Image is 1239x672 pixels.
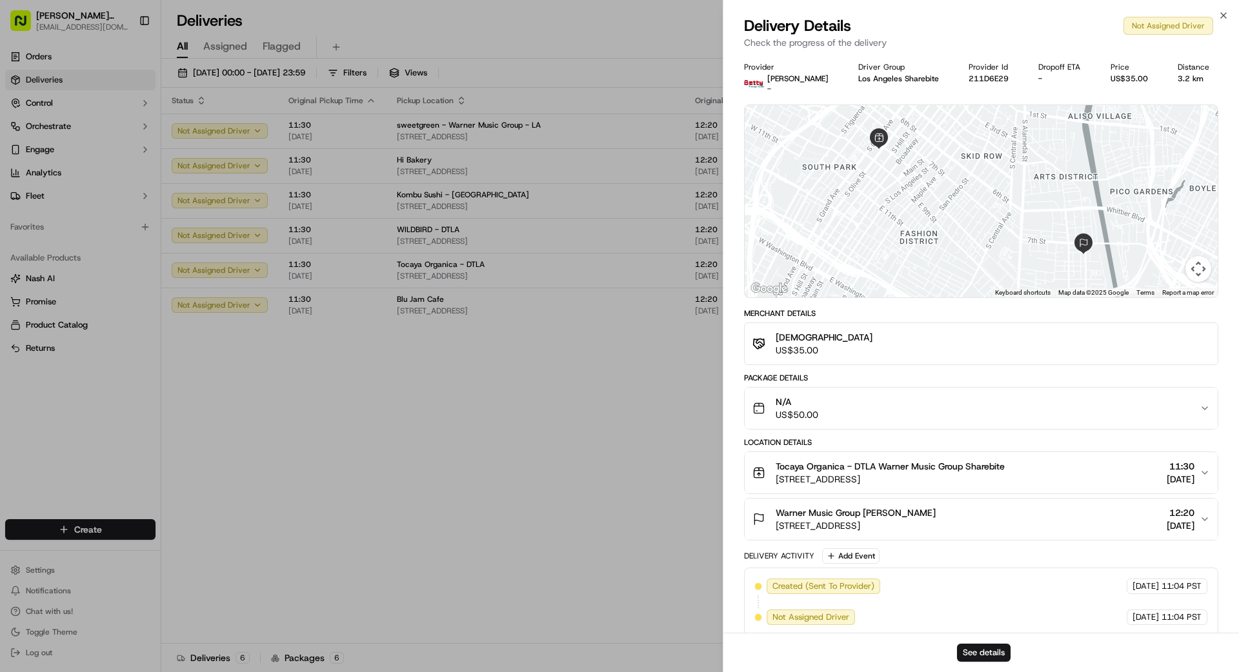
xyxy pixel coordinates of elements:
span: US$50.00 [776,408,818,421]
span: Created (Sent To Provider) [772,580,874,592]
a: Report a map error [1162,289,1214,296]
span: - [767,84,771,94]
div: 📗 [13,290,23,300]
div: Driver Group [858,62,948,72]
div: Start new chat [58,123,212,136]
button: Add Event [822,548,880,564]
span: 11:30 [1167,460,1194,473]
div: 3.2 km [1178,74,1218,84]
span: 7月31日 [82,235,112,245]
span: 11:04 PST [1162,580,1202,592]
div: We're available if you need us! [58,136,177,146]
span: Pylon [128,320,156,330]
span: Tocaya Organica - DTLA Warner Music Group Sharebite [776,460,1005,473]
span: Map data ©2025 Google [1058,289,1129,296]
div: Location Details [744,437,1218,448]
span: bettytllc [40,235,72,245]
button: Keyboard shortcuts [995,288,1051,297]
button: Start new chat [219,127,235,143]
span: Warner Music Group [PERSON_NAME] [776,506,936,519]
span: [DATE] [1167,519,1194,532]
img: bettytllc [13,222,34,243]
span: [STREET_ADDRESS] [776,519,936,532]
div: - [1038,74,1089,84]
span: [STREET_ADDRESS] [776,473,1005,486]
div: Provider [744,62,838,72]
div: Merchant Details [744,308,1218,319]
p: Welcome 👋 [13,52,235,72]
span: N/A [776,395,818,408]
span: [DATE] [1133,580,1159,592]
div: Price [1111,62,1157,72]
span: US$35.00 [776,344,872,357]
span: 9月10日 [82,200,112,210]
div: Distance [1178,62,1218,72]
div: Package Details [744,373,1218,383]
img: Nash [13,13,39,39]
span: [DATE] [1133,611,1159,623]
div: Past conversations [13,168,86,178]
span: 12:20 [1167,506,1194,519]
img: 1736555255976-a54dd68f-1ca7-489b-9aae-adbdc363a1c4 [13,123,36,146]
span: • [74,200,79,210]
a: Open this area in Google Maps (opens a new window) [748,281,791,297]
input: Got a question? Start typing here... [34,83,232,97]
a: Powered byPylon [91,319,156,330]
button: 211D6E29 [969,74,1009,84]
div: Dropoff ETA [1038,62,1089,72]
button: N/AUS$50.00 [745,388,1218,429]
span: bettytllc [40,200,72,210]
span: • [74,235,79,245]
button: Tocaya Organica - DTLA Warner Music Group Sharebite[STREET_ADDRESS]11:30[DATE] [745,452,1218,493]
button: Warner Music Group [PERSON_NAME][STREET_ADDRESS]12:20[DATE] [745,499,1218,540]
p: [PERSON_NAME] [767,74,829,84]
span: Delivery Details [744,15,851,36]
a: Terms (opens in new tab) [1136,289,1154,296]
img: 4281594248423_2fcf9dad9f2a874258b8_72.png [27,123,50,146]
button: Map camera controls [1185,256,1211,282]
div: Delivery Activity [744,551,814,561]
img: Google [748,281,791,297]
div: US$35.00 [1111,74,1157,84]
a: 📗Knowledge Base [8,283,104,306]
button: See details [957,644,1011,662]
img: bettytllc [13,188,34,208]
span: Knowledge Base [26,288,99,301]
span: Not Assigned Driver [772,611,849,623]
div: 💻 [109,290,119,300]
span: 11:04 PST [1162,611,1202,623]
p: Check the progress of the delivery [744,36,1218,49]
div: Provider Id [969,62,1018,72]
span: API Documentation [122,288,207,301]
a: 💻API Documentation [104,283,212,306]
span: [DATE] [1167,473,1194,486]
div: Los Angeles Sharebite [858,74,948,84]
span: [DEMOGRAPHIC_DATA] [776,331,872,344]
button: See all [200,165,235,181]
img: betty.jpg [744,74,765,94]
